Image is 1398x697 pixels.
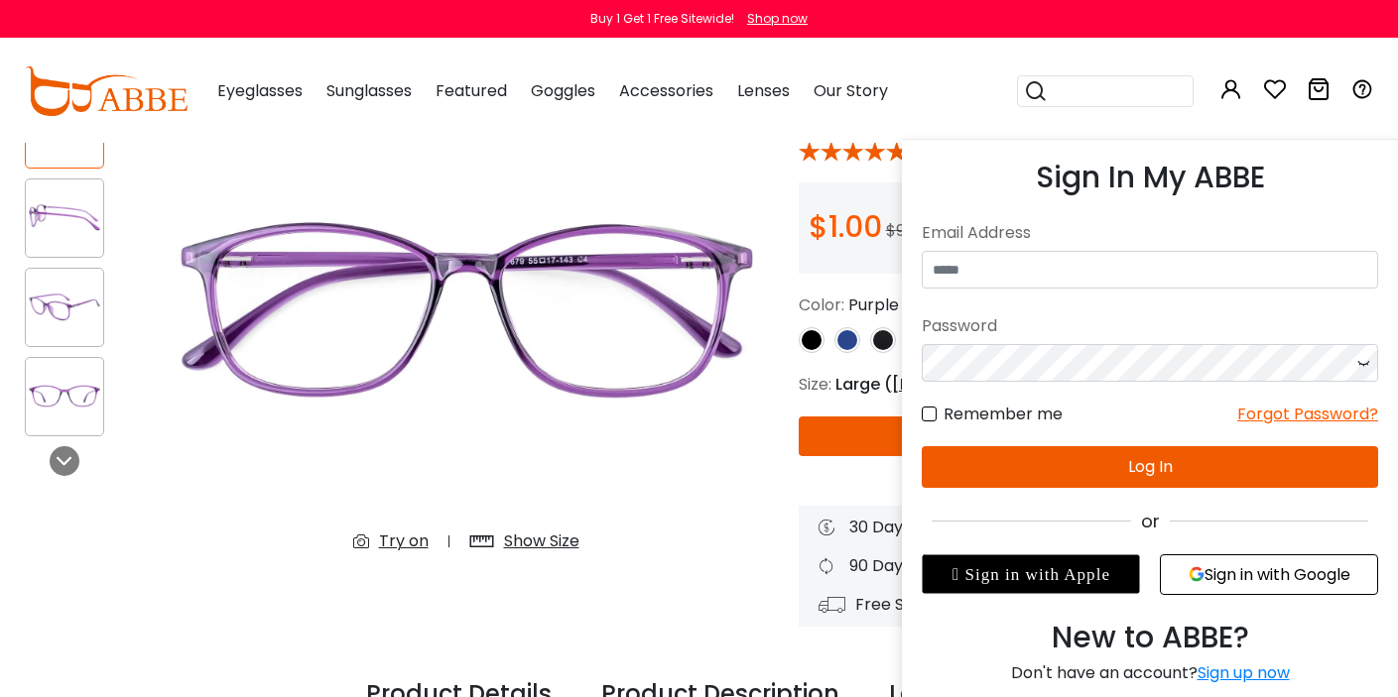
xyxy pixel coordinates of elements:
div: New to ABBE? [922,615,1378,660]
button: Log In [922,446,1378,488]
button: Select Lenses [799,416,1319,456]
h3: Sign In My ABBE [922,160,1378,195]
div: Shop now [747,10,808,28]
span: $9.00 [886,219,928,242]
span: Eyeglasses [217,79,303,102]
div: Try on [379,529,429,553]
div: Sign in with Apple [922,554,1140,594]
div: Email Address [922,215,1378,251]
span: Accessories [619,79,713,102]
img: Teloain Purple TR Eyeglasses , UniversalBridgeFit , Lightweight Frames from ABBE Glasses [26,377,103,415]
img: Teloain Purple TR Eyeglasses , UniversalBridgeFit , Lightweight Frames from ABBE Glasses [26,198,103,237]
a: Sign up now [1198,661,1290,684]
span: Large ( ) [835,373,1044,396]
span: Size: [799,373,831,396]
span: Sunglasses [326,79,412,102]
div: 90 Day Warranty [819,554,1354,578]
span: Lenses [737,79,790,102]
div: Show Size [504,529,579,553]
img: Teloain Purple TR Eyeglasses , UniversalBridgeFit , Lightweight Frames from ABBE Glasses [154,50,779,570]
span: Purple [848,293,899,316]
div: Buy 1 Get 1 Free Sitewide! [590,10,734,28]
span: Our Story [814,79,888,102]
div: Free Shipping on Orders $69+ [819,593,1354,617]
img: Teloain Purple TR Eyeglasses , UniversalBridgeFit , Lightweight Frames from ABBE Glasses [26,288,103,326]
img: abbeglasses.com [25,66,188,116]
span: [PHONE_NUMBER] [892,373,1036,396]
div: Forgot Password? [1237,402,1378,426]
span: Goggles [531,79,595,102]
div: or [922,508,1378,534]
label: Remember me [922,402,1063,426]
div: Password [922,308,1378,344]
div: Don't have an account? [922,660,1378,685]
span: Color: [799,293,844,316]
div: 30 Day 100% Money-Back Guarantee [819,516,1354,539]
span: $1.00 [809,205,882,248]
span: Featured [436,79,507,102]
button: Sign in with Google [1160,554,1378,595]
a: Shop now [737,10,808,27]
